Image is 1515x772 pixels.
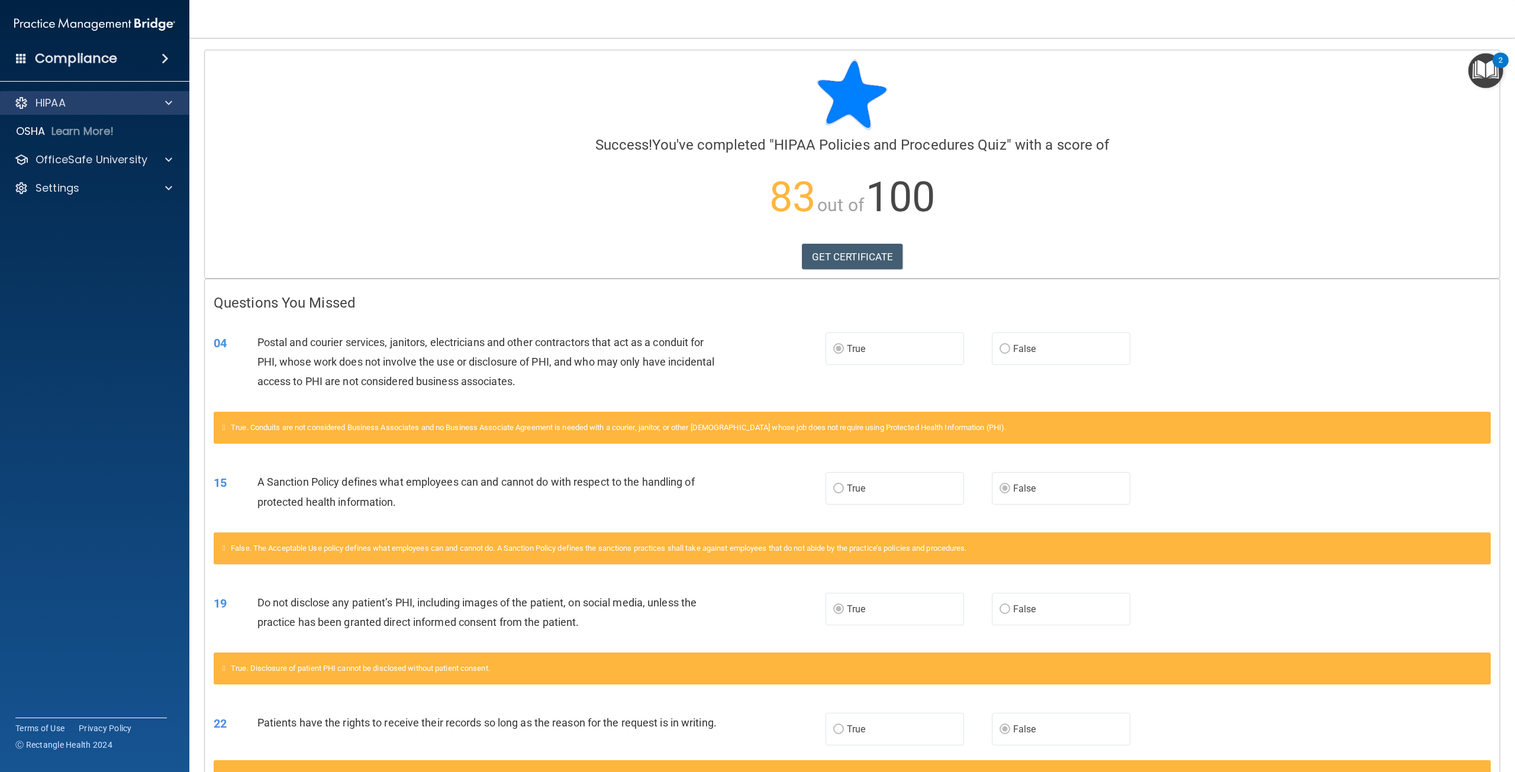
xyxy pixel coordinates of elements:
[833,345,844,354] input: True
[79,722,132,734] a: Privacy Policy
[257,596,697,628] span: Do not disclose any patient’s PHI, including images of the patient, on social media, unless the p...
[847,483,865,494] span: True
[35,50,117,67] h4: Compliance
[214,596,227,611] span: 19
[231,664,490,673] span: True. Disclosure of patient PHI cannot be disclosed without patient consent.
[595,137,653,153] span: Success!
[1468,53,1503,88] button: Open Resource Center, 2 new notifications
[257,716,717,729] span: Patients have the rights to receive their records so long as the reason for the request is in wri...
[833,725,844,734] input: True
[833,605,844,614] input: True
[15,739,112,751] span: Ⓒ Rectangle Health 2024
[36,181,79,195] p: Settings
[214,137,1491,153] h4: You've completed " " with a score of
[769,173,815,221] span: 83
[1000,605,1010,614] input: False
[15,722,65,734] a: Terms of Use
[16,124,46,138] p: OSHA
[14,181,172,195] a: Settings
[1000,484,1010,493] input: False
[36,153,147,167] p: OfficeSafe University
[231,544,966,553] span: False. The Acceptable Use policy defines what employees can and cannot do. A Sanction Policy defi...
[1013,603,1036,615] span: False
[1000,345,1010,354] input: False
[1013,343,1036,354] span: False
[257,336,715,387] span: Postal and courier services, janitors, electricians and other contractors that act as a conduit f...
[1013,723,1036,735] span: False
[36,96,66,110] p: HIPAA
[1000,725,1010,734] input: False
[817,59,888,130] img: blue-star-rounded.9d042014.png
[51,124,114,138] p: Learn More!
[833,484,844,493] input: True
[214,716,227,731] span: 22
[214,336,227,350] span: 04
[231,423,1006,432] span: True. Conduits are not considered Business Associates and no Business Associate Agreement is need...
[214,295,1491,311] h4: Questions You Missed
[1498,60,1503,76] div: 2
[774,137,1006,153] span: HIPAA Policies and Procedures Quiz
[866,173,935,221] span: 100
[14,96,172,110] a: HIPAA
[14,153,172,167] a: OfficeSafe University
[257,476,695,508] span: A Sanction Policy defines what employees can and cannot do with respect to the handling of protec...
[214,476,227,490] span: 15
[14,12,175,36] img: PMB logo
[1013,483,1036,494] span: False
[817,195,864,215] span: out of
[847,603,865,615] span: True
[847,343,865,354] span: True
[802,244,903,270] a: GET CERTIFICATE
[847,723,865,735] span: True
